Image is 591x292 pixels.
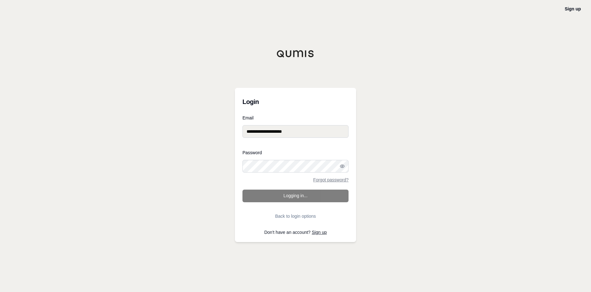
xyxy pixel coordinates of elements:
[242,210,349,222] button: Back to login options
[313,178,349,182] a: Forgot password?
[242,116,349,120] label: Email
[242,150,349,155] label: Password
[242,230,349,234] p: Don't have an account?
[242,95,349,108] h3: Login
[312,230,327,235] a: Sign up
[565,6,581,11] a: Sign up
[277,50,314,58] img: Qumis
